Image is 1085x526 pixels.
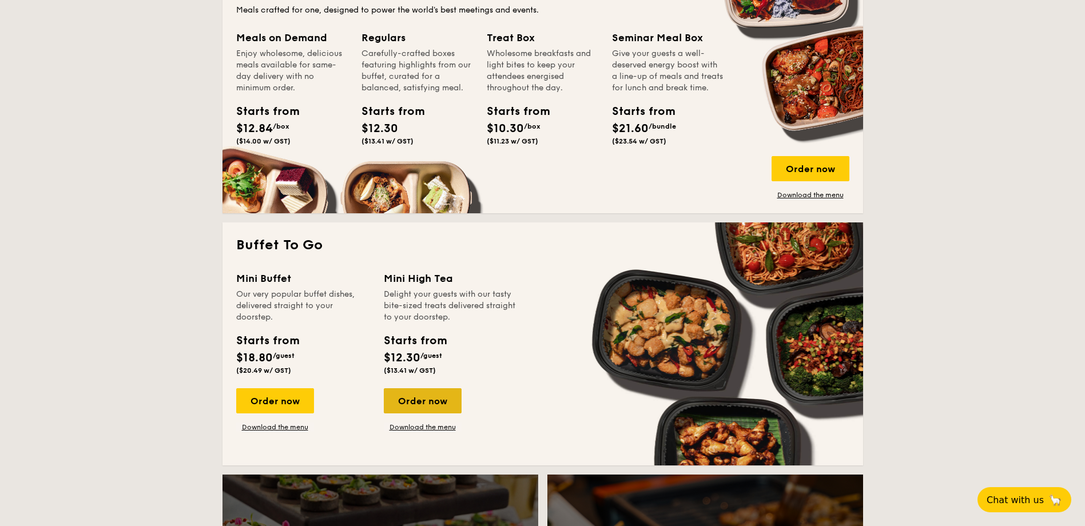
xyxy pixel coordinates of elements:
[487,48,598,94] div: Wholesome breakfasts and light bites to keep your attendees energised throughout the day.
[361,48,473,94] div: Carefully-crafted boxes featuring highlights from our buffet, curated for a balanced, satisfying ...
[524,122,540,130] span: /box
[649,122,676,130] span: /bundle
[987,495,1044,505] span: Chat with us
[487,122,524,136] span: $10.30
[384,332,446,349] div: Starts from
[384,388,462,413] div: Order now
[236,366,291,374] span: ($20.49 w/ GST)
[612,48,724,94] div: Give your guests a well-deserved energy boost with a line-up of meals and treats for lunch and br...
[273,352,295,360] span: /guest
[420,352,442,360] span: /guest
[236,103,288,120] div: Starts from
[236,30,348,46] div: Meals on Demand
[772,156,849,181] div: Order now
[612,137,666,145] span: ($23.54 w/ GST)
[236,5,849,16] div: Meals crafted for one, designed to power the world's best meetings and events.
[612,30,724,46] div: Seminar Meal Box
[384,366,436,374] span: ($13.41 w/ GST)
[236,332,299,349] div: Starts from
[236,423,314,432] a: Download the menu
[977,487,1071,512] button: Chat with us🦙
[361,137,414,145] span: ($13.41 w/ GST)
[772,190,849,200] a: Download the menu
[236,137,291,145] span: ($14.00 w/ GST)
[361,30,473,46] div: Regulars
[487,103,538,120] div: Starts from
[361,122,398,136] span: $12.30
[236,236,849,254] h2: Buffet To Go
[384,423,462,432] a: Download the menu
[236,289,370,323] div: Our very popular buffet dishes, delivered straight to your doorstep.
[236,351,273,365] span: $18.80
[361,103,413,120] div: Starts from
[612,103,663,120] div: Starts from
[236,270,370,286] div: Mini Buffet
[236,388,314,413] div: Order now
[236,48,348,94] div: Enjoy wholesome, delicious meals available for same-day delivery with no minimum order.
[1048,493,1062,507] span: 🦙
[384,270,518,286] div: Mini High Tea
[487,30,598,46] div: Treat Box
[384,289,518,323] div: Delight your guests with our tasty bite-sized treats delivered straight to your doorstep.
[384,351,420,365] span: $12.30
[273,122,289,130] span: /box
[487,137,538,145] span: ($11.23 w/ GST)
[612,122,649,136] span: $21.60
[236,122,273,136] span: $12.84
